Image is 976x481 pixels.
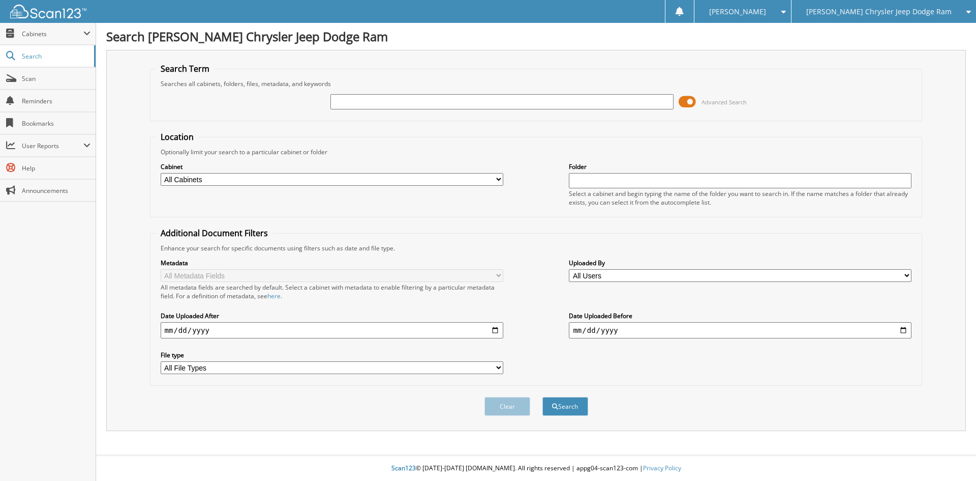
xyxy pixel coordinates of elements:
[22,52,89,61] span: Search
[156,63,215,74] legend: Search Term
[161,259,503,267] label: Metadata
[10,5,86,18] img: scan123-logo-white.svg
[22,30,83,38] span: Cabinets
[161,351,503,359] label: File type
[161,322,503,338] input: start
[484,397,530,416] button: Clear
[96,456,976,481] div: © [DATE]-[DATE] [DOMAIN_NAME]. All rights reserved | appg04-scan123-com |
[643,464,681,472] a: Privacy Policy
[22,142,83,150] span: User Reports
[161,162,503,171] label: Cabinet
[391,464,416,472] span: Scan123
[569,322,911,338] input: end
[156,131,199,143] legend: Location
[569,162,911,171] label: Folder
[22,74,90,83] span: Scan
[569,189,911,207] div: Select a cabinet and begin typing the name of the folder you want to search in. If the name match...
[156,228,273,239] legend: Additional Document Filters
[569,312,911,320] label: Date Uploaded Before
[22,164,90,173] span: Help
[806,9,952,15] span: [PERSON_NAME] Chrysler Jeep Dodge Ram
[22,119,90,128] span: Bookmarks
[569,259,911,267] label: Uploaded By
[156,79,917,88] div: Searches all cabinets, folders, files, metadata, and keywords
[709,9,766,15] span: [PERSON_NAME]
[161,312,503,320] label: Date Uploaded After
[701,98,747,106] span: Advanced Search
[156,244,917,252] div: Enhance your search for specific documents using filters such as date and file type.
[161,283,503,300] div: All metadata fields are searched by default. Select a cabinet with metadata to enable filtering b...
[267,292,281,300] a: here
[156,148,917,156] div: Optionally limit your search to a particular cabinet or folder
[22,97,90,105] span: Reminders
[542,397,588,416] button: Search
[22,186,90,195] span: Announcements
[106,28,966,45] h1: Search [PERSON_NAME] Chrysler Jeep Dodge Ram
